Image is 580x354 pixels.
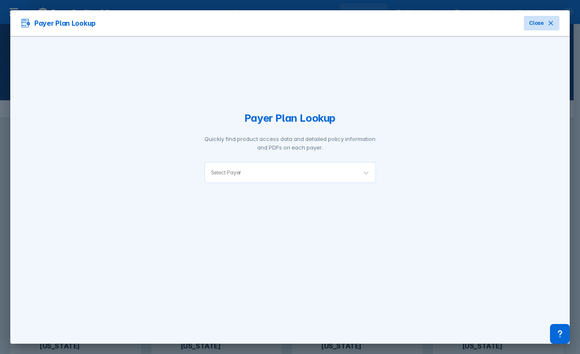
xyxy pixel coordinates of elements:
[529,19,544,27] span: Close
[204,135,376,152] p: Quickly find product access data and detailed policy information and PDFs on each payer.
[21,18,96,28] h3: Payer Plan Lookup
[550,324,570,344] div: Contact Support
[204,112,376,124] h1: Payer Plan Lookup
[524,16,559,30] button: Close
[211,169,241,176] div: Select Payer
